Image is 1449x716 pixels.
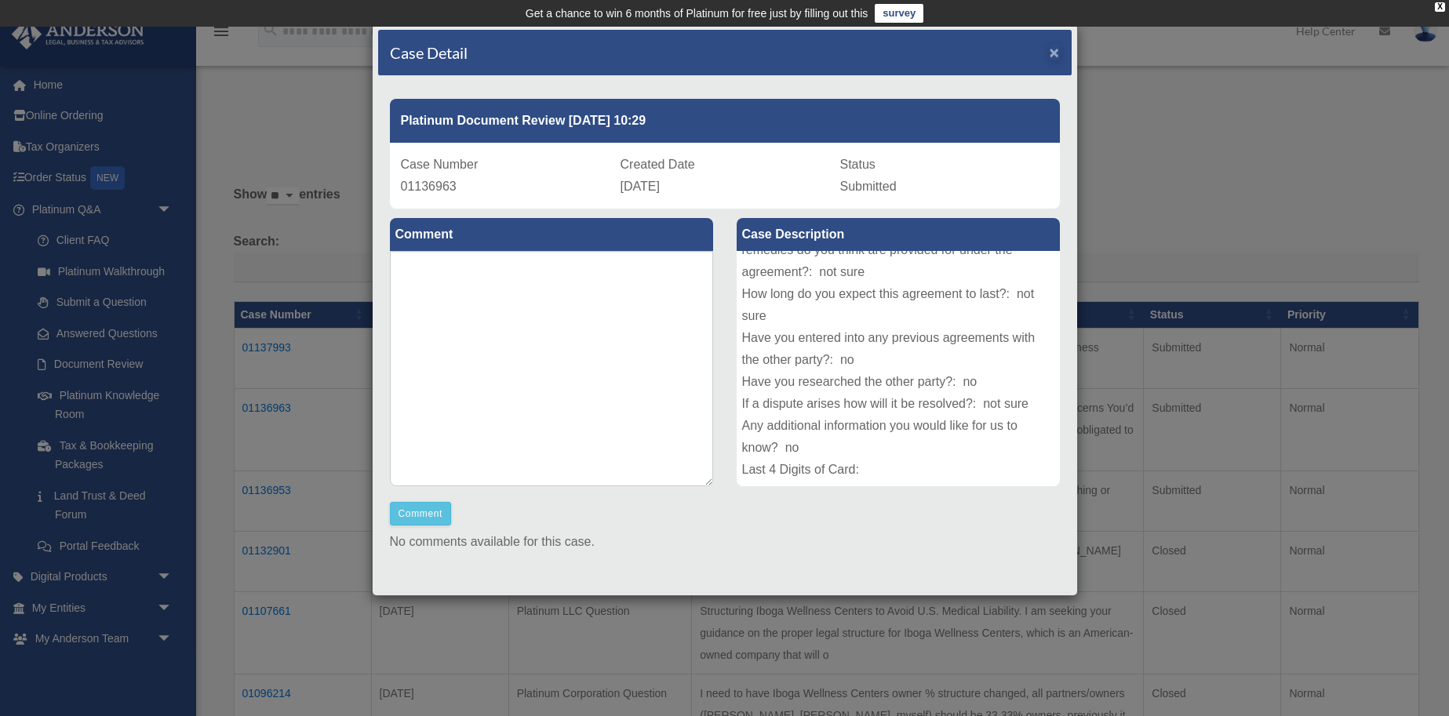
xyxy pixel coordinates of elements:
div: Type of Document: 1099 Document Title: 1099 Document Title: 1099 Top Concerns You’d Like Addresse... [737,251,1060,486]
a: survey [875,4,923,23]
div: Platinum Document Review [DATE] 10:29 [390,99,1060,143]
span: 01136963 [401,180,457,193]
p: No comments available for this case. [390,531,1060,553]
label: Case Description [737,218,1060,251]
div: Get a chance to win 6 months of Platinum for free just by filling out this [526,4,868,23]
span: × [1050,43,1060,61]
span: [DATE] [621,180,660,193]
span: Created Date [621,158,695,171]
label: Comment [390,218,713,251]
button: Comment [390,502,452,525]
button: Close [1050,44,1060,60]
span: Case Number [401,158,479,171]
span: Status [840,158,876,171]
h4: Case Detail [390,42,468,64]
div: close [1435,2,1445,12]
span: Submitted [840,180,897,193]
